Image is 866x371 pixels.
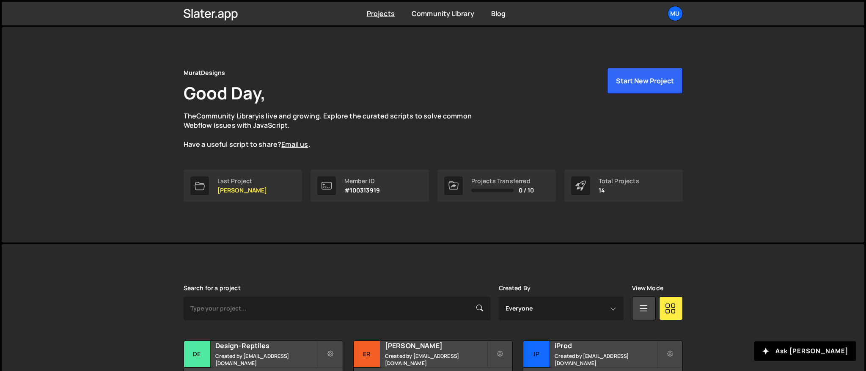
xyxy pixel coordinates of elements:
[385,341,487,350] h2: [PERSON_NAME]
[281,140,308,149] a: Email us
[217,187,267,194] p: [PERSON_NAME]
[471,178,534,184] div: Projects Transferred
[184,341,211,368] div: De
[215,341,317,350] h2: Design-Reptiles
[354,341,380,368] div: Er
[385,352,487,367] small: Created by [EMAIL_ADDRESS][DOMAIN_NAME]
[555,352,657,367] small: Created by [EMAIL_ADDRESS][DOMAIN_NAME]
[412,9,474,18] a: Community Library
[184,170,302,202] a: Last Project [PERSON_NAME]
[184,68,225,78] div: MuratDesigns
[184,297,490,320] input: Type your project...
[499,285,531,291] label: Created By
[184,285,241,291] label: Search for a project
[196,111,259,121] a: Community Library
[607,68,683,94] button: Start New Project
[519,187,534,194] span: 0 / 10
[754,341,856,361] button: Ask [PERSON_NAME]
[555,341,657,350] h2: iProd
[215,352,317,367] small: Created by [EMAIL_ADDRESS][DOMAIN_NAME]
[491,9,506,18] a: Blog
[184,81,266,104] h1: Good Day,
[217,178,267,184] div: Last Project
[632,285,663,291] label: View Mode
[367,9,395,18] a: Projects
[344,178,380,184] div: Member ID
[344,187,380,194] p: #100313919
[668,6,683,21] a: Mu
[523,341,550,368] div: iP
[599,178,639,184] div: Total Projects
[599,187,639,194] p: 14
[184,111,488,149] p: The is live and growing. Explore the curated scripts to solve common Webflow issues with JavaScri...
